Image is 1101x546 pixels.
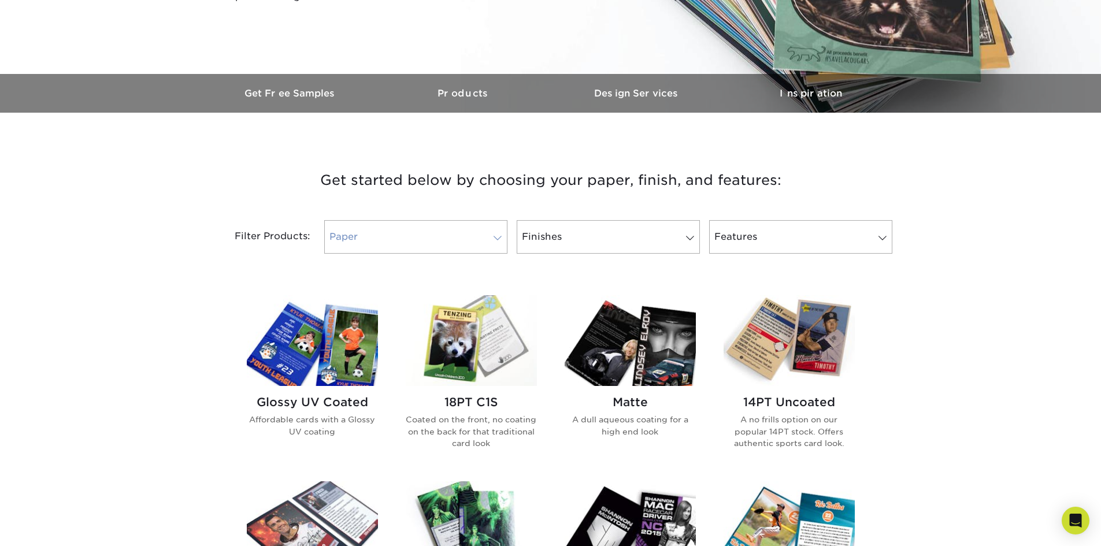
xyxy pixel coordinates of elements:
[551,74,724,113] a: Design Services
[406,414,537,449] p: Coated on the front, no coating on the back for that traditional card look
[406,295,537,467] a: 18PT C1S Trading Cards 18PT C1S Coated on the front, no coating on the back for that traditional ...
[565,395,696,409] h2: Matte
[377,88,551,99] h3: Products
[247,414,378,437] p: Affordable cards with a Glossy UV coating
[204,220,320,254] div: Filter Products:
[724,414,855,449] p: A no frills option on our popular 14PT stock. Offers authentic sports card look.
[204,74,377,113] a: Get Free Samples
[724,74,898,113] a: Inspiration
[565,295,696,467] a: Matte Trading Cards Matte A dull aqueous coating for a high end look
[565,414,696,437] p: A dull aqueous coating for a high end look
[213,154,889,206] h3: Get started below by choosing your paper, finish, and features:
[551,88,724,99] h3: Design Services
[247,295,378,386] img: Glossy UV Coated Trading Cards
[565,295,696,386] img: Matte Trading Cards
[324,220,507,254] a: Paper
[724,295,855,467] a: 14PT Uncoated Trading Cards 14PT Uncoated A no frills option on our popular 14PT stock. Offers au...
[709,220,892,254] a: Features
[204,88,377,99] h3: Get Free Samples
[724,395,855,409] h2: 14PT Uncoated
[724,88,898,99] h3: Inspiration
[517,220,700,254] a: Finishes
[377,74,551,113] a: Products
[406,395,537,409] h2: 18PT C1S
[406,295,537,386] img: 18PT C1S Trading Cards
[247,395,378,409] h2: Glossy UV Coated
[724,295,855,386] img: 14PT Uncoated Trading Cards
[247,295,378,467] a: Glossy UV Coated Trading Cards Glossy UV Coated Affordable cards with a Glossy UV coating
[1062,507,1089,534] div: Open Intercom Messenger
